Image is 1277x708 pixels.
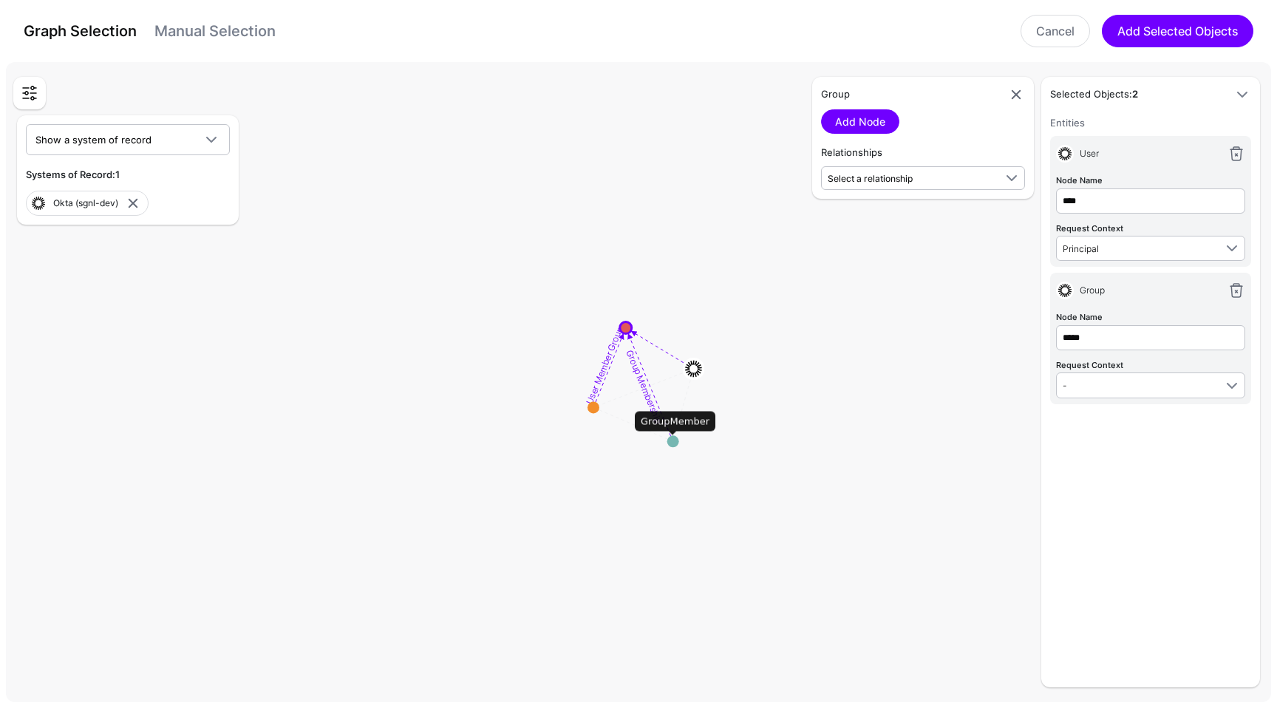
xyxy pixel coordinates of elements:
h5: Systems of Record: [26,167,230,182]
a: Cancel [1021,15,1090,47]
textpath: Group Membership [624,349,665,426]
label: Request Context [1056,359,1123,372]
img: svg+xml;base64,PHN2ZyB3aWR0aD0iNjQiIGhlaWdodD0iNjQiIHZpZXdCb3g9IjAgMCA2NCA2NCIgZmlsbD0ibm9uZSIgeG... [1056,282,1074,299]
div: Okta (sgnl-dev) [53,197,124,210]
span: - [1063,380,1066,391]
span: Select a relationship [828,173,913,184]
label: Node Name [1056,311,1103,324]
img: svg+xml;base64,PHN2ZyB3aWR0aD0iNjQiIGhlaWdodD0iNjQiIHZpZXdCb3g9IjAgMCA2NCA2NCIgZmlsbD0ibm9uZSIgeG... [1056,145,1074,163]
button: Add Selected Objects [1102,15,1253,47]
img: svg+xml;base64,PHN2ZyB3aWR0aD0iNjQiIGhlaWdodD0iNjQiIHZpZXdCb3g9IjAgMCA2NCA2NCIgZmlsbD0ibm9uZSIgeG... [30,194,47,212]
h5: Group [821,87,1001,102]
span: Principal [1063,243,1099,254]
strong: 1 [115,169,120,180]
label: Request Context [1056,222,1123,235]
h5: Relationships [821,146,1025,160]
span: Group [1080,285,1105,296]
a: Add Node [821,109,899,134]
h6: Entities [1050,115,1251,130]
a: Manual Selection [154,22,276,40]
h5: Selected Objects: [1050,87,1222,102]
textpath: User Member Group [584,325,625,406]
span: Show a system of record [35,134,151,146]
strong: 2 [1132,88,1138,100]
label: Node Name [1056,174,1103,187]
div: GroupMember [635,411,715,432]
span: User [1080,148,1099,159]
a: Graph Selection [24,22,137,40]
